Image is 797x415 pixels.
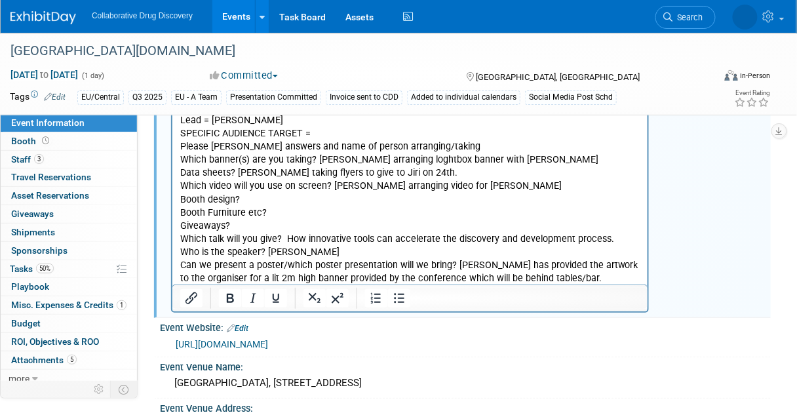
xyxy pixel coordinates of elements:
[92,11,193,20] span: Collaborative Drug Discovery
[9,373,29,384] span: more
[1,114,137,132] a: Event Information
[39,136,52,146] span: Booth not reserved yet
[11,227,55,237] span: Shipments
[1,296,137,314] a: Misc. Expenses & Credits1
[111,381,138,398] td: Toggle Event Tabs
[7,5,469,189] body: Rich Text Area. Press ALT-0 for help.
[388,289,410,307] button: Bullet list
[67,355,77,365] span: 5
[476,72,640,82] span: [GEOGRAPHIC_DATA], [GEOGRAPHIC_DATA]
[1,333,137,351] a: ROI, Objectives & ROO
[11,190,89,201] span: Asset Reservations
[1,151,137,168] a: Staff3
[10,264,54,274] span: Tasks
[88,381,111,398] td: Personalize Event Tab Strip
[525,90,617,104] div: Social Media Post Schd
[11,281,49,292] span: Playbook
[661,68,771,88] div: Event Format
[8,5,468,189] p: Conference items to be planned by lead: Lead = [PERSON_NAME] SPECIFIC AUDIENCE TARGET = Please [P...
[1,278,137,296] a: Playbook
[117,300,126,310] span: 1
[1,370,137,387] a: more
[10,11,76,24] img: ExhibitDay
[226,90,321,104] div: Presentation Committed
[11,154,44,165] span: Staff
[1,168,137,186] a: Travel Reservations
[170,373,761,393] div: [GEOGRAPHIC_DATA], [STREET_ADDRESS]
[1,242,137,260] a: Sponsorships
[176,339,268,349] a: [URL][DOMAIN_NAME]
[11,208,54,219] span: Giveaways
[10,90,66,105] td: Tags
[160,399,771,415] div: Event Venue Address:
[10,69,79,81] span: [DATE] [DATE]
[6,39,706,63] div: [GEOGRAPHIC_DATA][DOMAIN_NAME]
[11,300,126,310] span: Misc. Expenses & Credits
[242,289,264,307] button: Italic
[171,90,222,104] div: EU - A Team
[205,69,283,83] button: Committed
[36,264,54,273] span: 50%
[265,289,287,307] button: Underline
[733,5,758,30] img: Amanda Briggs
[1,351,137,369] a: Attachments5
[11,336,99,347] span: ROI, Objectives & ROO
[1,224,137,241] a: Shipments
[1,205,137,223] a: Giveaways
[1,187,137,205] a: Asset Reservations
[303,289,326,307] button: Subscript
[11,318,41,328] span: Budget
[128,90,166,104] div: Q3 2025
[1,315,137,332] a: Budget
[77,90,124,104] div: EU/Central
[725,70,738,81] img: Format-Inperson.png
[740,71,771,81] div: In-Person
[735,90,770,96] div: Event Rating
[407,90,520,104] div: Added to individual calendars
[219,289,241,307] button: Bold
[326,289,349,307] button: Superscript
[1,132,137,150] a: Booth
[160,357,771,374] div: Event Venue Name:
[655,6,716,29] a: Search
[34,154,44,164] span: 3
[160,318,771,335] div: Event Website:
[673,12,703,22] span: Search
[81,71,104,80] span: (1 day)
[44,92,66,102] a: Edit
[326,90,402,104] div: Invoice sent to CDD
[11,136,52,146] span: Booth
[11,245,68,256] span: Sponsorships
[11,117,85,128] span: Event Information
[365,289,387,307] button: Numbered list
[11,355,77,365] span: Attachments
[38,69,50,80] span: to
[227,324,248,333] a: Edit
[11,172,91,182] span: Travel Reservations
[1,260,137,278] a: Tasks50%
[172,96,648,285] iframe: Rich Text Area
[180,289,203,307] button: Insert/edit link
